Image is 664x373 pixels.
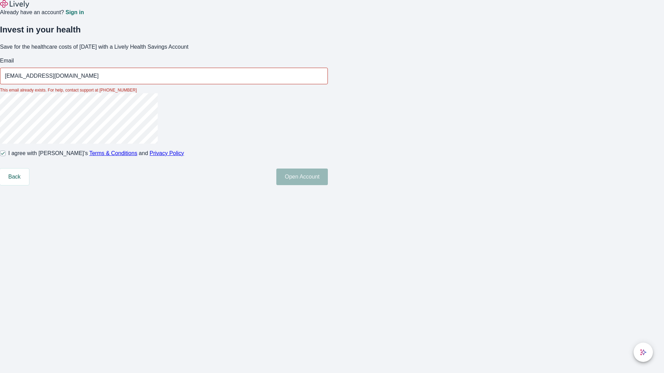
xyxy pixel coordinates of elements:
svg: Lively AI Assistant [640,349,647,356]
button: chat [634,343,653,362]
a: Terms & Conditions [89,150,137,156]
span: I agree with [PERSON_NAME]’s and [8,149,184,157]
a: Sign in [65,10,84,15]
a: Privacy Policy [150,150,184,156]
